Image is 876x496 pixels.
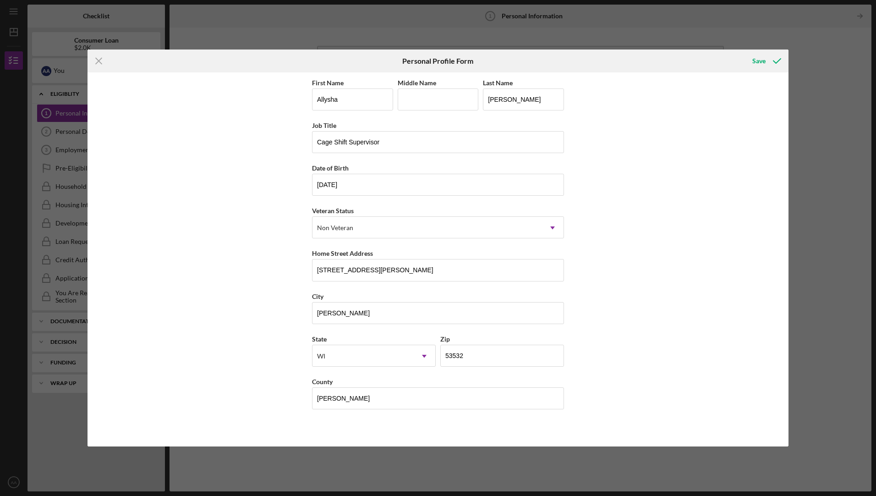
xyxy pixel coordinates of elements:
[743,52,788,70] button: Save
[440,335,450,343] label: Zip
[312,121,336,129] label: Job Title
[312,164,349,172] label: Date of Birth
[312,378,333,386] label: County
[317,224,353,231] div: Non Veteran
[402,57,473,65] h6: Personal Profile Form
[312,292,323,300] label: City
[312,249,373,257] label: Home Street Address
[312,79,344,87] label: First Name
[483,79,513,87] label: Last Name
[398,79,436,87] label: Middle Name
[752,52,766,70] div: Save
[317,353,325,360] div: WI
